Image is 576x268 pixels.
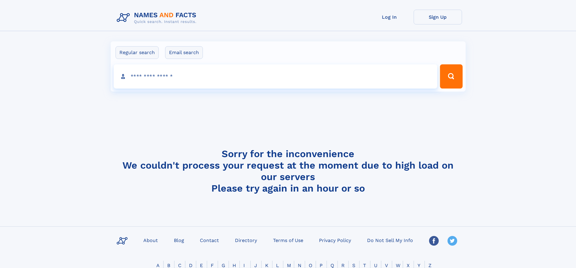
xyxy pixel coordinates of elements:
a: Sign Up [414,10,462,24]
a: Terms of Use [271,236,306,244]
img: Twitter [447,236,457,246]
label: Email search [165,46,203,59]
img: Logo Names and Facts [114,10,201,26]
button: Search Button [440,64,462,89]
h4: Sorry for the inconvenience We couldn't process your request at the moment due to high load on ou... [114,148,462,194]
input: search input [114,64,438,89]
img: Facebook [429,236,439,246]
a: Contact [197,236,221,244]
a: Privacy Policy [317,236,353,244]
a: Log In [365,10,414,24]
label: Regular search [116,46,159,59]
a: Blog [171,236,187,244]
a: Directory [233,236,259,244]
a: About [141,236,160,244]
a: Do Not Sell My Info [365,236,415,244]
